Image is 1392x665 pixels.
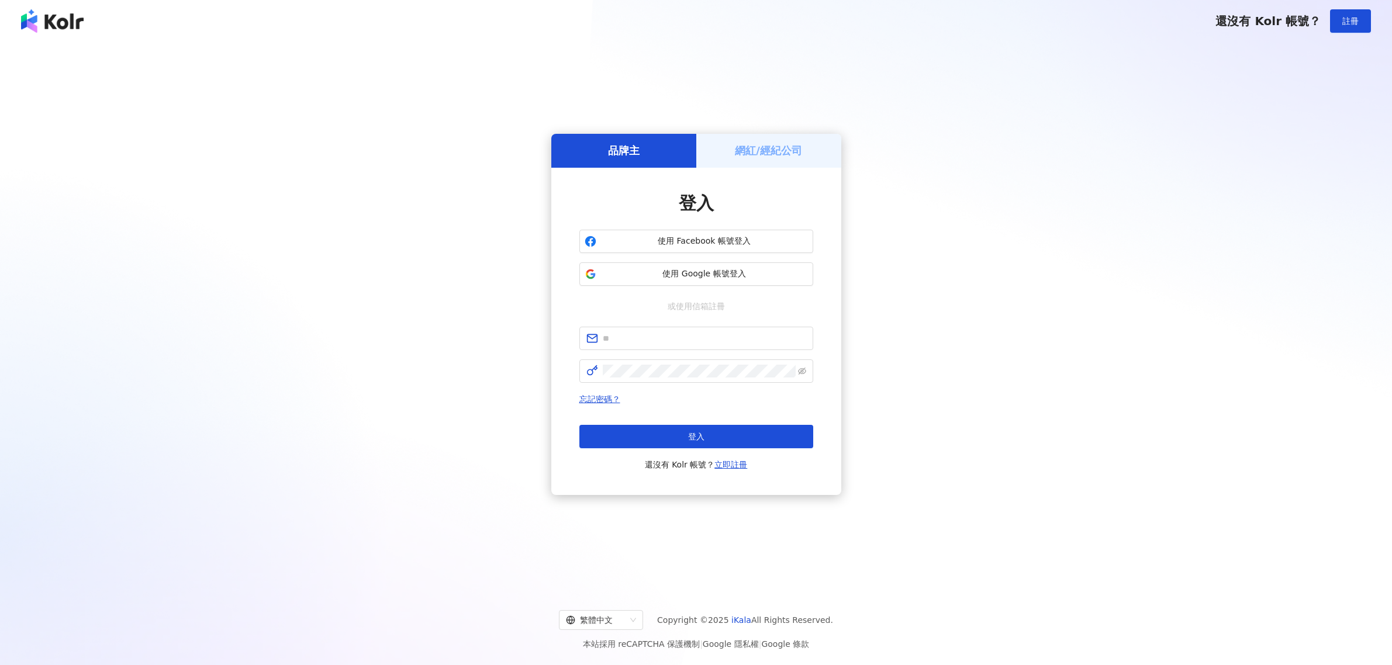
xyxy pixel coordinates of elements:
h5: 品牌主 [608,143,640,158]
a: 立即註冊 [714,460,747,469]
div: 繁體中文 [566,611,626,629]
a: Google 隱私權 [703,639,759,649]
span: Copyright © 2025 All Rights Reserved. [657,613,833,627]
span: 使用 Google 帳號登入 [601,268,808,280]
span: 還沒有 Kolr 帳號？ [645,458,748,472]
span: 本站採用 reCAPTCHA 保護機制 [583,637,809,651]
button: 登入 [579,425,813,448]
span: 註冊 [1342,16,1359,26]
a: iKala [731,615,751,625]
h5: 網紅/經紀公司 [735,143,802,158]
span: | [759,639,762,649]
span: 登入 [688,432,704,441]
span: 還沒有 Kolr 帳號？ [1215,14,1321,28]
span: eye-invisible [798,367,806,375]
button: 註冊 [1330,9,1371,33]
button: 使用 Facebook 帳號登入 [579,230,813,253]
span: 登入 [679,193,714,213]
span: 使用 Facebook 帳號登入 [601,235,808,247]
span: 或使用信箱註冊 [659,300,733,313]
a: Google 條款 [761,639,809,649]
a: 忘記密碼？ [579,394,620,404]
span: | [700,639,703,649]
img: logo [21,9,84,33]
button: 使用 Google 帳號登入 [579,262,813,286]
